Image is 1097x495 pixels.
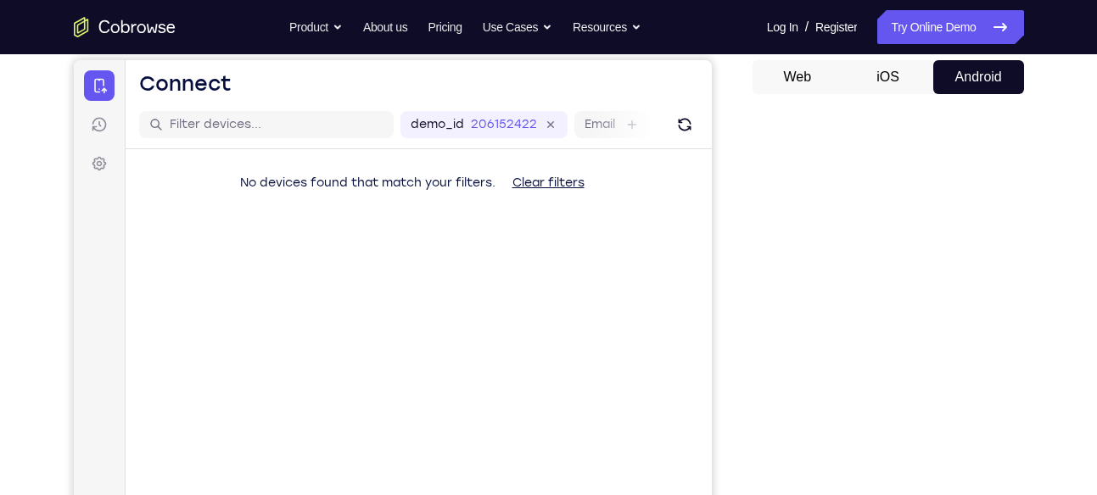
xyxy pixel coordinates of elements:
[166,115,422,130] span: No devices found that match your filters.
[289,10,343,44] button: Product
[805,17,809,37] span: /
[933,60,1024,94] button: Android
[877,10,1023,44] a: Try Online Demo
[842,60,933,94] button: iOS
[767,10,798,44] a: Log In
[425,106,524,140] button: Clear filters
[74,17,176,37] a: Go to the home page
[573,10,641,44] button: Resources
[428,10,462,44] a: Pricing
[483,10,552,44] button: Use Cases
[363,10,407,44] a: About us
[815,10,857,44] a: Register
[753,60,843,94] button: Web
